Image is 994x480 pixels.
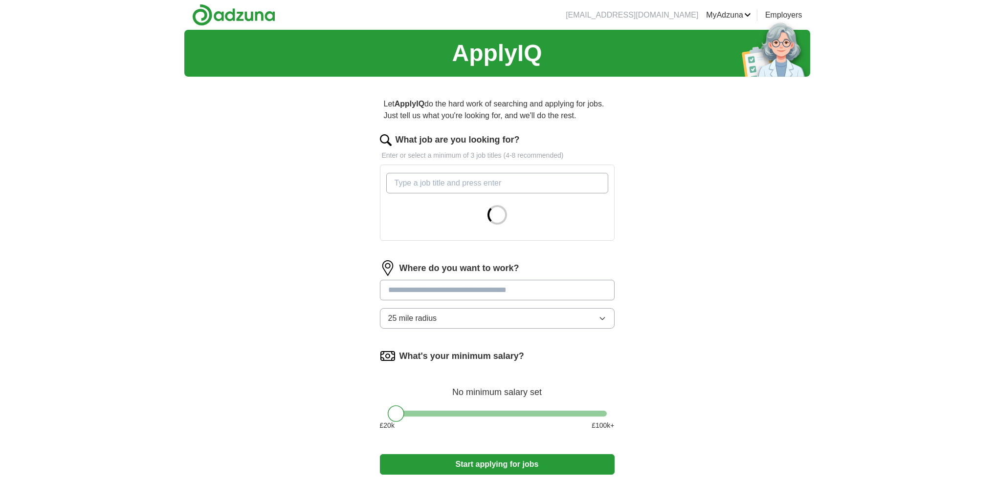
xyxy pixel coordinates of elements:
[399,350,524,363] label: What's your minimum salary?
[380,376,615,399] div: No minimum salary set
[380,260,396,276] img: location.png
[399,262,519,275] label: Where do you want to work?
[452,36,542,71] h1: ApplyIQ
[380,420,395,431] span: £ 20 k
[388,313,437,324] span: 25 mile radius
[380,150,615,161] p: Enter or select a minimum of 3 job titles (4-8 recommended)
[566,9,698,21] li: [EMAIL_ADDRESS][DOMAIN_NAME]
[765,9,802,21] a: Employers
[396,133,520,146] label: What job are you looking for?
[395,100,424,108] strong: ApplyIQ
[706,9,751,21] a: MyAdzuna
[386,173,608,193] input: Type a job title and press enter
[380,134,392,146] img: search.png
[592,420,614,431] span: £ 100 k+
[380,348,396,364] img: salary.png
[380,94,615,125] p: Let do the hard work of searching and applying for jobs. Just tell us what you're looking for, an...
[380,454,615,475] button: Start applying for jobs
[380,308,615,329] button: 25 mile radius
[192,4,275,26] img: Adzuna logo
